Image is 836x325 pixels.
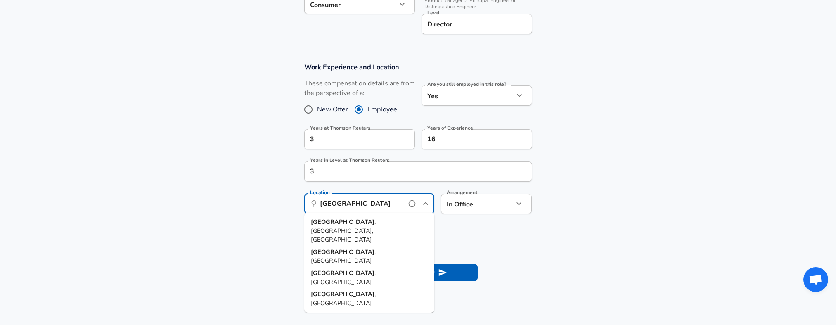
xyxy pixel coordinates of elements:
[310,158,389,163] label: Years in Level at Thomson Reuters
[422,129,514,149] input: 7
[317,104,348,114] span: New Offer
[304,62,532,72] h3: Work Experience and Location
[311,248,374,256] strong: [GEOGRAPHIC_DATA]
[311,290,374,298] strong: [GEOGRAPHIC_DATA]
[420,198,431,209] button: Close
[311,218,376,244] span: , [GEOGRAPHIC_DATA], [GEOGRAPHIC_DATA]
[311,269,374,277] strong: [GEOGRAPHIC_DATA]
[441,194,502,214] div: In Office
[427,10,440,15] label: Level
[304,79,415,98] label: These compensation details are from the perspective of a:
[367,104,397,114] span: Employee
[304,129,397,149] input: 0
[311,269,376,286] span: , [GEOGRAPHIC_DATA]
[311,218,374,226] strong: [GEOGRAPHIC_DATA]
[427,126,473,130] label: Years of Experience
[803,267,828,292] div: Open chat
[310,190,329,195] label: Location
[425,18,528,31] input: L3
[311,290,376,307] span: , [GEOGRAPHIC_DATA]
[406,197,418,210] button: help
[447,190,477,195] label: Arrangement
[310,126,370,130] label: Years at Thomson Reuters
[422,85,514,106] div: Yes
[311,248,376,265] span: , [GEOGRAPHIC_DATA]
[427,82,506,87] label: Are you still employed in this role?
[304,161,514,182] input: 1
